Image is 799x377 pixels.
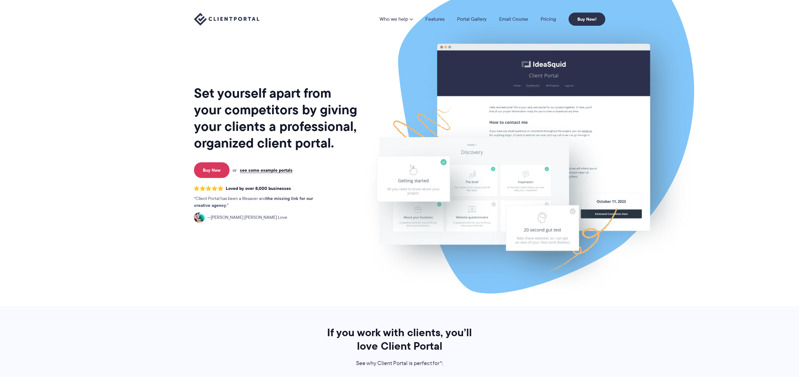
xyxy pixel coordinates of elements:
[380,17,413,22] a: Who we help
[194,195,313,209] strong: the missing link for our creative agency
[569,13,605,26] a: Buy Now!
[207,214,287,221] span: [PERSON_NAME] [PERSON_NAME] Love
[319,359,481,368] p: See why Client Portal is perfect for*:
[319,326,481,353] h2: If you work with clients, you’ll love Client Portal
[194,162,229,178] a: Buy Now
[499,17,528,22] a: Email Course
[194,195,326,209] p: Client Portal has been a lifesaver and .
[194,85,359,151] h1: Set yourself apart from your competitors by giving your clients a professional, organized client ...
[226,186,291,191] span: Loved by over 8,000 businesses
[457,17,487,22] a: Portal Gallery
[240,167,293,173] a: see some example portals
[233,167,237,173] span: or
[541,17,556,22] a: Pricing
[425,17,445,22] a: Features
